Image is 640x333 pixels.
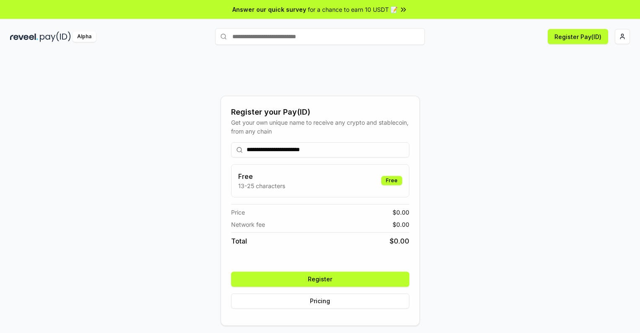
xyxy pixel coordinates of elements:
[238,181,285,190] p: 13-25 characters
[231,294,409,309] button: Pricing
[231,236,247,246] span: Total
[308,5,398,14] span: for a chance to earn 10 USDT 📝
[232,5,306,14] span: Answer our quick survey
[73,31,96,42] div: Alpha
[231,220,265,229] span: Network fee
[231,208,245,217] span: Price
[548,29,608,44] button: Register Pay(ID)
[381,176,402,185] div: Free
[40,31,71,42] img: pay_id
[238,171,285,181] h3: Free
[390,236,409,246] span: $ 0.00
[393,220,409,229] span: $ 0.00
[10,31,38,42] img: reveel_dark
[231,118,409,136] div: Get your own unique name to receive any crypto and stablecoin, from any chain
[393,208,409,217] span: $ 0.00
[231,272,409,287] button: Register
[231,106,409,118] div: Register your Pay(ID)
